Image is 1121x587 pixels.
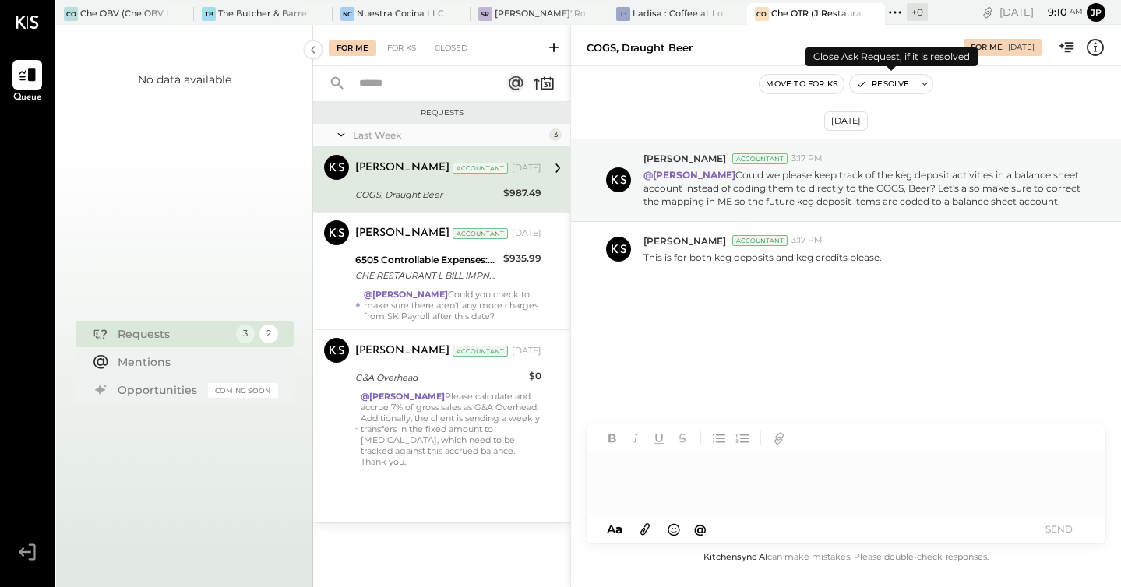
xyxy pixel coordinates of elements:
[615,522,622,536] span: a
[643,168,1085,208] p: Could we please keep track of the keg deposit activities in a balance sheet account instead of co...
[361,391,541,467] div: Please calculate and accrue 7% of gross sales as G&A Overhead. Additionally, the client is sendin...
[355,160,449,176] div: [PERSON_NAME]
[805,47,978,66] div: Close Ask Request, if it is resolved
[64,7,78,21] div: CO
[512,345,541,357] div: [DATE]
[202,7,216,21] div: TB
[791,234,823,247] span: 3:17 PM
[971,42,1003,53] div: For Me
[355,370,524,385] div: G&A Overhead
[478,7,492,21] div: SR
[549,128,562,141] div: 3
[1087,3,1105,22] button: jp
[453,228,508,239] div: Accountant
[427,40,475,56] div: Closed
[626,428,646,448] button: Italic
[1070,6,1083,17] span: am
[643,169,735,181] strong: @[PERSON_NAME]
[824,111,868,131] div: [DATE]
[1036,5,1067,19] span: 9 : 10
[364,289,541,322] div: Could you check to make sure there aren't any more charges from SK Payroll after this date?
[643,234,726,248] span: [PERSON_NAME]
[672,428,693,448] button: Strikethrough
[616,7,630,21] div: L:
[236,325,255,343] div: 3
[512,162,541,174] div: [DATE]
[353,128,545,142] div: Last Week
[602,428,622,448] button: Bold
[529,368,541,384] div: $0
[771,8,862,20] div: Che OTR (J Restaurant LLC) - Ignite
[512,227,541,240] div: [DATE]
[760,75,844,93] button: Move to for ks
[755,7,769,21] div: CO
[633,8,723,20] div: Ladisa : Coffee at Lola's
[602,521,627,538] button: Aa
[709,428,729,448] button: Unordered List
[587,40,693,55] div: COGS, Draught Beer
[340,7,354,21] div: NC
[689,519,711,539] button: @
[355,268,499,283] div: CHE RESTAURANT L BILL IMPND 147-4441259 CHE RESTAURANT LLC 071725 [URL][DOMAIN_NAME]
[732,153,788,164] div: Accountant
[355,187,499,202] div: COGS, Draught Beer
[259,325,278,343] div: 2
[329,40,376,56] div: For Me
[218,8,308,20] div: The Butcher & Barrel (L Argento LLC) - [GEOGRAPHIC_DATA]
[453,346,508,357] div: Accountant
[138,72,231,87] div: No data available
[321,107,562,118] div: Requests
[694,522,707,536] span: @
[118,354,270,370] div: Mentions
[643,251,882,264] p: This is for both keg deposits and keg credits please.
[361,391,445,402] strong: @[PERSON_NAME]
[379,40,424,56] div: For KS
[495,8,585,20] div: [PERSON_NAME]' Rooftop - Ignite
[1008,42,1035,53] div: [DATE]
[208,383,278,398] div: Coming Soon
[355,252,499,268] div: 6505 Controllable Expenses:General & Administrative Expenses:Accounting & Bookkeeping
[80,8,171,20] div: Che OBV (Che OBV LLC) - Ignite
[643,152,726,165] span: [PERSON_NAME]
[118,382,200,398] div: Opportunities
[364,289,448,300] strong: @[PERSON_NAME]
[769,428,789,448] button: Add URL
[732,235,788,246] div: Accountant
[357,8,447,20] div: Nuestra Cocina LLC - [GEOGRAPHIC_DATA]
[503,185,541,201] div: $987.49
[732,428,753,448] button: Ordered List
[791,153,823,165] span: 3:17 PM
[355,343,449,359] div: [PERSON_NAME]
[999,5,1083,19] div: [DATE]
[649,428,669,448] button: Underline
[1028,518,1090,540] button: SEND
[850,75,915,93] button: Resolve
[907,3,928,21] div: + 0
[1,60,54,105] a: Queue
[355,226,449,241] div: [PERSON_NAME]
[13,91,42,105] span: Queue
[503,251,541,266] div: $935.99
[118,326,228,342] div: Requests
[980,4,996,20] div: copy link
[453,163,508,174] div: Accountant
